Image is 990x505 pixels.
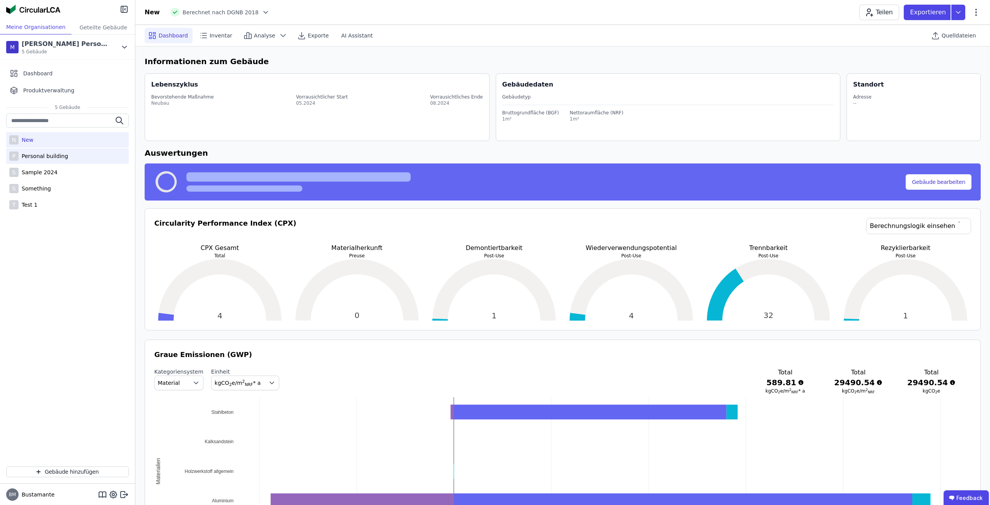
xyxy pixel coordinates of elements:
[72,20,135,34] div: Geteilte Gebäude
[254,32,275,39] span: Analyse
[923,388,940,394] span: kgCO e
[859,5,899,20] button: Teilen
[211,376,279,390] button: kgCO2e/m2NRF* a
[292,253,423,259] p: Preuse
[834,368,882,377] h3: Total
[853,100,872,106] div: --
[9,200,19,209] div: T
[183,9,259,16] span: Berechnet nach DGNB 2018
[245,382,253,387] sub: NRF
[907,368,956,377] h3: Total
[570,116,623,122] div: 1m²
[566,253,697,259] p: Post-Use
[211,368,279,376] label: Einheit
[154,349,971,360] h3: Graue Emissionen (GWP)
[840,253,971,259] p: Post-Use
[9,184,19,193] div: S
[215,380,261,386] span: kgCO e/m * a
[566,243,697,253] p: Wiederverwendungspotential
[242,379,245,384] sup: 2
[159,32,188,39] span: Dashboard
[19,136,34,144] div: New
[703,243,834,253] p: Trennbarkeit
[6,5,60,14] img: Concular
[9,492,16,497] span: BM
[19,201,38,209] div: Test 1
[9,168,19,177] div: S
[158,379,180,387] span: Material
[430,100,483,106] div: 08.2024
[907,377,956,388] h3: 29490.54
[703,253,834,259] p: Post-Use
[229,382,232,387] sub: 2
[154,368,203,376] label: Kategoriensystem
[910,8,947,17] p: Exportieren
[145,8,160,17] div: New
[502,116,559,122] div: 1m²
[428,253,560,259] p: Post-Use
[9,151,19,161] div: P
[502,110,559,116] div: Bruttogrundfläche (BGF)
[19,168,58,176] div: Sample 2024
[853,94,872,100] div: Adresse
[502,94,834,100] div: Gebäudetyp
[842,388,875,394] span: kgCO e/m
[151,80,198,89] div: Lebenszyklus
[840,243,971,253] p: Rezyklierbarkeit
[778,390,780,394] sub: 2
[6,466,129,477] button: Gebäude hinzufügen
[19,185,51,192] div: Something
[22,39,111,49] div: [PERSON_NAME] Personal Org
[761,377,809,388] h3: 589.81
[210,32,232,39] span: Inventar
[341,32,373,39] span: AI Assistant
[765,388,805,394] span: kgCO e/m * a
[308,32,329,39] span: Exporte
[145,56,981,67] h6: Informationen zum Gebäude
[428,243,560,253] p: Demontiertbarkeit
[145,147,981,159] h6: Auswertungen
[151,94,214,100] div: Bevorstehende Maßnahme
[9,135,19,145] div: N
[791,390,798,394] sub: NRF
[292,243,423,253] p: Materialherkunft
[853,80,884,89] div: Standort
[154,243,285,253] p: CPX Gesamt
[942,32,976,39] span: Quelldateien
[19,152,68,160] div: Personal building
[906,174,971,190] button: Gebäude bearbeiten
[6,41,19,53] div: M
[935,390,937,394] sub: 2
[47,104,88,111] span: 5 Gebäude
[154,253,285,259] p: Total
[151,100,214,106] div: Neubau
[866,218,971,234] a: Berechnungslogik einsehen
[502,80,840,89] div: Gebäudedaten
[865,388,868,392] sup: 2
[23,87,74,94] span: Produktverwaltung
[19,491,55,498] span: Bustamante
[296,94,348,100] div: Vorrausichtlicher Start
[154,376,203,390] button: Material
[570,110,623,116] div: Nettoraumfläche (NRF)
[296,100,348,106] div: 05.2024
[154,218,296,243] h3: Circularity Performance Index (CPX)
[22,49,111,55] span: 5 Gebäude
[23,70,53,77] span: Dashboard
[868,390,875,394] sub: NRF
[430,94,483,100] div: Vorrausichtliches Ende
[854,390,857,394] sub: 2
[834,377,882,388] h3: 29490.54
[789,388,792,392] sup: 2
[761,368,809,377] h3: Total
